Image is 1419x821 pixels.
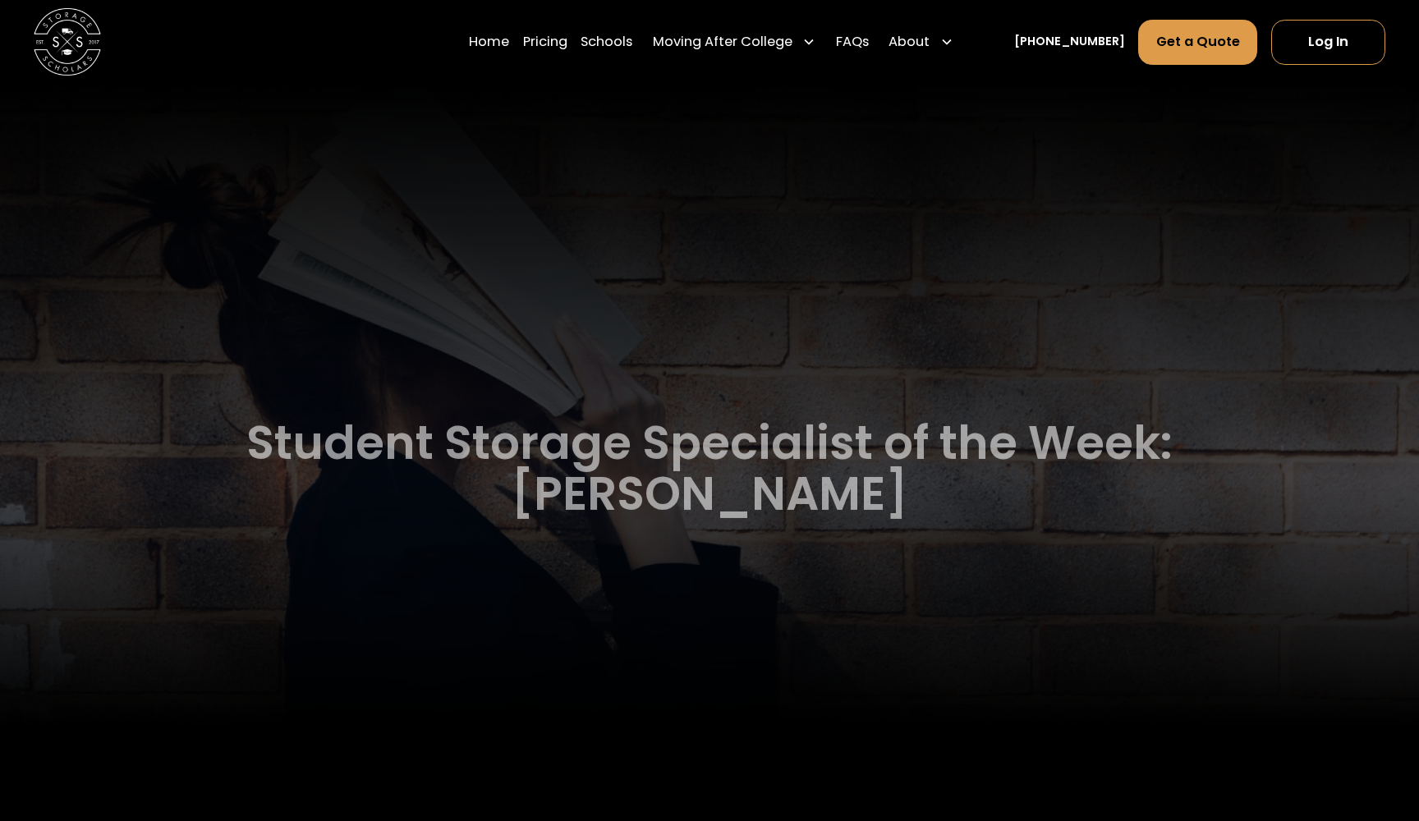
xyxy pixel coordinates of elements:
[889,32,930,53] div: About
[1014,33,1125,51] a: [PHONE_NUMBER]
[836,19,869,66] a: FAQs
[103,418,1316,520] h1: Student Storage Specialist of the Week: [PERSON_NAME]
[1138,20,1257,65] a: Get a Quote
[653,32,792,53] div: Moving After College
[34,8,101,76] a: home
[581,19,632,66] a: Schools
[882,19,960,66] div: About
[645,19,822,66] div: Moving After College
[34,8,101,76] img: Storage Scholars main logo
[1271,20,1385,65] a: Log In
[469,19,509,66] a: Home
[523,19,567,66] a: Pricing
